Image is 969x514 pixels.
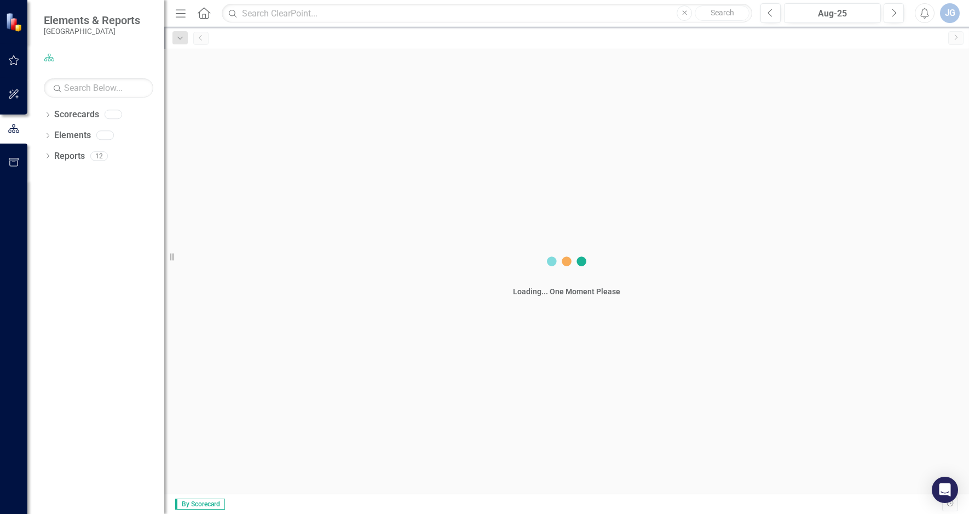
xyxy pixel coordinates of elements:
div: 12 [90,151,108,161]
a: Elements [54,129,91,142]
a: Reports [54,150,85,163]
input: Search ClearPoint... [222,4,752,23]
small: [GEOGRAPHIC_DATA] [44,27,140,36]
button: JG [940,3,960,23]
span: Elements & Reports [44,14,140,27]
button: Search [695,5,749,21]
a: Scorecards [54,108,99,121]
div: Loading... One Moment Please [513,286,620,297]
input: Search Below... [44,78,153,98]
span: By Scorecard [175,499,225,510]
img: ClearPoint Strategy [5,13,25,32]
span: Search [711,8,734,17]
button: Aug-25 [784,3,881,23]
div: Aug-25 [788,7,877,20]
div: Open Intercom Messenger [932,477,958,503]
